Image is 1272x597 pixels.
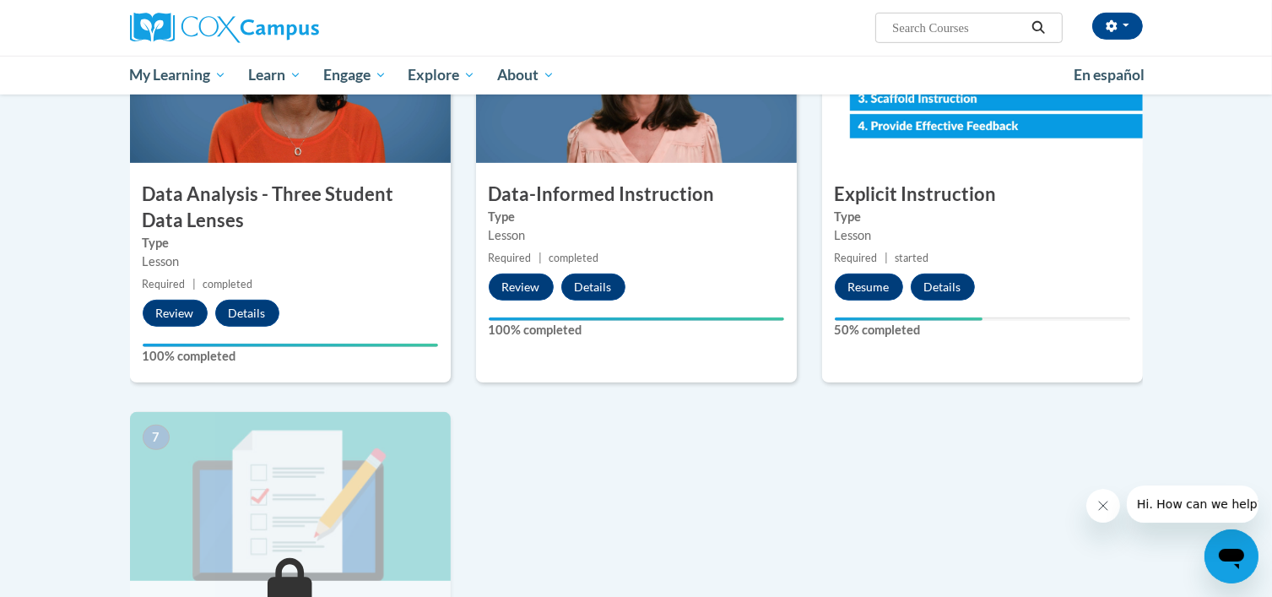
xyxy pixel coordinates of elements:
[895,252,928,264] span: started
[835,252,878,264] span: Required
[130,13,319,43] img: Cox Campus
[129,65,226,85] span: My Learning
[890,18,1026,38] input: Search Courses
[497,65,555,85] span: About
[1063,57,1156,93] a: En español
[312,56,398,95] a: Engage
[237,56,312,95] a: Learn
[835,274,903,301] button: Resume
[143,344,438,347] div: Your progress
[476,182,797,208] h3: Data-Informed Instruction
[489,252,532,264] span: Required
[143,234,438,252] label: Type
[397,56,486,95] a: Explore
[323,65,387,85] span: Engage
[248,65,301,85] span: Learn
[835,208,1130,226] label: Type
[119,56,238,95] a: My Learning
[489,226,784,245] div: Lesson
[835,321,1130,339] label: 50% completed
[489,274,554,301] button: Review
[561,274,625,301] button: Details
[549,252,598,264] span: completed
[10,12,137,25] span: Hi. How can we help?
[192,278,196,290] span: |
[203,278,252,290] span: completed
[130,412,451,581] img: Course Image
[105,56,1168,95] div: Main menu
[1092,13,1143,40] button: Account Settings
[539,252,542,264] span: |
[835,226,1130,245] div: Lesson
[835,317,982,321] div: Your progress
[130,13,451,43] a: Cox Campus
[1127,486,1258,523] iframe: Message from company
[486,56,566,95] a: About
[1086,489,1120,523] iframe: Close message
[1204,529,1258,583] iframe: Button to launch messaging window
[143,278,186,290] span: Required
[822,182,1143,208] h3: Explicit Instruction
[489,321,784,339] label: 100% completed
[489,317,784,321] div: Your progress
[489,208,784,226] label: Type
[408,65,475,85] span: Explore
[130,182,451,234] h3: Data Analysis - Three Student Data Lenses
[143,425,170,450] span: 7
[885,252,888,264] span: |
[215,300,279,327] button: Details
[1026,18,1051,38] button: Search
[143,300,208,327] button: Review
[911,274,975,301] button: Details
[143,252,438,271] div: Lesson
[143,347,438,366] label: 100% completed
[1074,66,1145,84] span: En español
